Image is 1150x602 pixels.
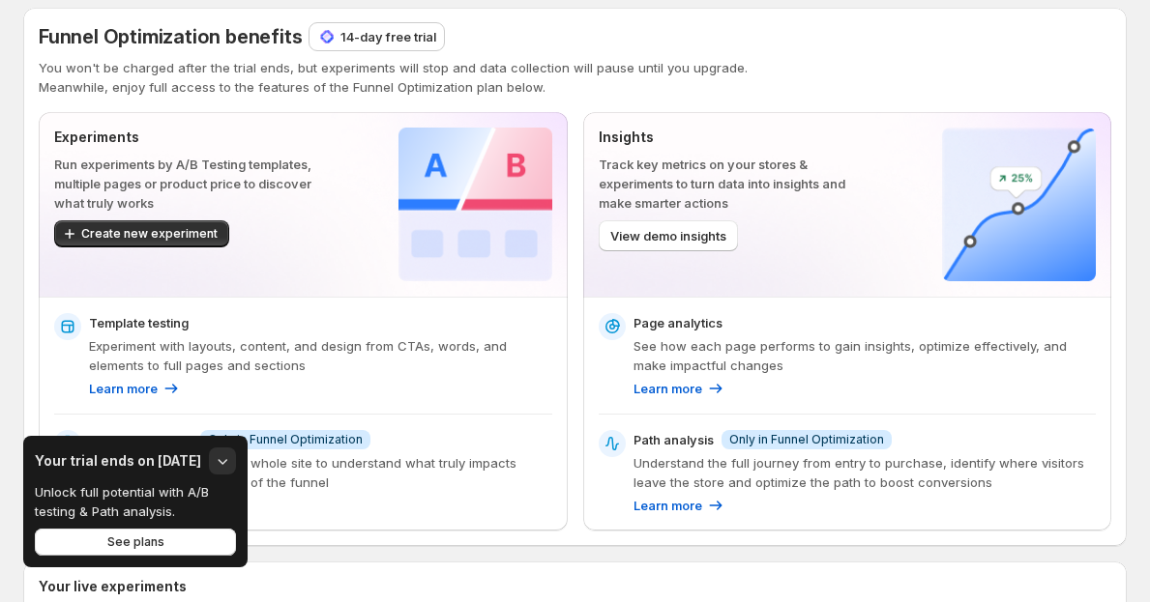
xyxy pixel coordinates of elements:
[89,336,552,375] p: Experiment with layouts, content, and design from CTAs, words, and elements to full pages and sec...
[89,379,181,398] a: Learn more
[599,220,738,251] button: View demo insights
[39,25,302,48] span: Funnel Optimization benefits
[599,128,881,147] p: Insights
[317,27,337,46] img: 14-day free trial
[729,432,884,447] span: Only in Funnel Optimization
[89,453,552,492] p: Test multiple pages or the whole site to understand what truly impacts conversions at every step ...
[942,128,1096,281] img: Insights
[39,577,187,596] h3: Your live experiments
[634,453,1097,492] p: Understand the full journey from entry to purchase, identify where visitors leave the store and o...
[89,379,158,398] p: Learn more
[107,534,164,550] span: See plans
[54,220,229,247] button: Create new experiment
[610,226,726,245] span: View demo insights
[35,451,201,471] h3: Your trial ends on [DATE]
[35,529,236,556] button: See plans
[208,432,363,447] span: Only in Funnel Optimization
[634,336,1097,375] p: See how each page performs to gain insights, optimize effectively, and make impactful changes
[599,155,881,213] p: Track key metrics on your stores & experiments to turn data into insights and make smarter actions
[634,496,725,515] a: Learn more
[634,313,722,332] p: Page analytics
[54,155,337,213] p: Run experiments by A/B Testing templates, multiple pages or product price to discover what truly ...
[89,313,189,332] p: Template testing
[634,379,725,398] a: Learn more
[398,128,552,281] img: Experiments
[35,482,222,521] p: Unlock full potential with A/B testing & Path analysis.
[81,226,218,242] span: Create new experiment
[634,496,702,515] p: Learn more
[39,77,1111,97] p: Meanwhile, enjoy full access to the features of the Funnel Optimization plan below.
[39,58,1111,77] p: You won't be charged after the trial ends, but experiments will stop and data collection will pau...
[634,379,702,398] p: Learn more
[634,430,714,449] p: Path analysis
[89,430,192,449] p: Multipage testing
[340,27,436,46] p: 14-day free trial
[54,128,337,147] p: Experiments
